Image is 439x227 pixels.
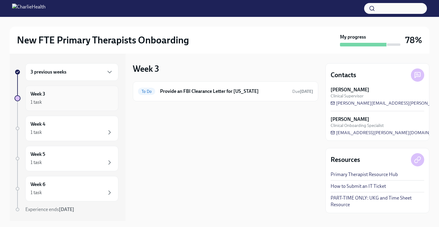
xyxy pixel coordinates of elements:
span: Experience ends [25,207,74,212]
strong: [PERSON_NAME] [331,87,369,93]
span: Clinical Supervisor [331,93,364,99]
h6: 3 previous weeks [30,69,66,75]
h3: 78% [405,35,422,46]
div: 1 task [30,129,42,136]
div: 1 task [30,99,42,106]
a: Week 31 task [14,86,118,111]
a: Week 51 task [14,146,118,171]
span: October 16th, 2025 10:00 [292,89,313,94]
h6: Week 5 [30,151,45,158]
h3: Week 3 [133,63,159,74]
div: 1 task [30,189,42,196]
a: Week 61 task [14,176,118,201]
a: Week 41 task [14,116,118,141]
div: 3 previous weeks [25,63,118,81]
a: Primary Therapist Resource Hub [331,171,398,178]
h4: Resources [331,155,360,164]
span: Clinical Onboarding Specialist [331,123,384,128]
h4: Contacts [331,71,356,80]
h6: Week 3 [30,91,45,97]
a: How to Submit an IT Ticket [331,183,386,190]
strong: [DATE] [300,89,313,94]
span: Due [292,89,313,94]
a: To DoProvide an FBI Clearance Letter for [US_STATE]Due[DATE] [138,87,313,96]
h6: Week 4 [30,121,45,128]
strong: [DATE] [59,207,74,212]
h6: Provide an FBI Clearance Letter for [US_STATE] [160,88,287,95]
h6: Week 6 [30,181,45,188]
strong: My progress [340,34,366,40]
h2: New FTE Primary Therapists Onboarding [17,34,189,46]
img: CharlieHealth [12,4,46,13]
a: PART-TIME ONLY: UKG and Time Sheet Resource [331,195,424,208]
strong: [PERSON_NAME] [331,116,369,123]
span: To Do [138,89,155,94]
div: 1 task [30,159,42,166]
